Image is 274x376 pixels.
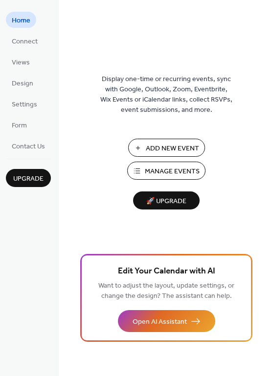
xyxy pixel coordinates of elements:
[139,195,194,208] span: 🚀 Upgrade
[118,265,215,278] span: Edit Your Calendar with AI
[118,310,215,332] button: Open AI Assistant
[6,75,39,91] a: Design
[98,279,234,303] span: Want to adjust the layout, update settings, or change the design? The assistant can help.
[6,54,36,70] a: Views
[128,139,205,157] button: Add New Event
[12,100,37,110] span: Settings
[13,174,44,184] span: Upgrade
[6,96,43,112] a: Settings
[12,58,30,68] span: Views
[12,16,30,26] span: Home
[12,142,45,152] span: Contact Us
[12,79,33,89] span: Design
[127,162,205,180] button: Manage Events
[6,169,51,187] button: Upgrade
[12,37,38,47] span: Connect
[145,167,200,177] span: Manage Events
[6,12,36,28] a: Home
[146,144,199,154] span: Add New Event
[133,317,187,327] span: Open AI Assistant
[6,117,33,133] a: Form
[6,138,51,154] a: Contact Us
[6,33,44,49] a: Connect
[133,191,200,209] button: 🚀 Upgrade
[12,121,27,131] span: Form
[100,74,232,115] span: Display one-time or recurring events, sync with Google, Outlook, Zoom, Eventbrite, Wix Events or ...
